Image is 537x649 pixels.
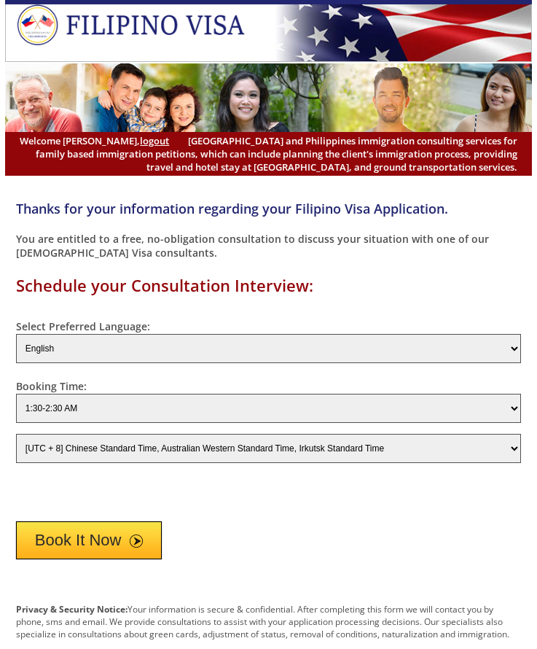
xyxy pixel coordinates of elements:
[16,379,87,393] label: Booking Time:
[5,200,531,217] h4: Thanks for your information regarding your Filipino Visa Application.
[20,134,169,147] span: Welcome [PERSON_NAME],
[16,319,150,333] label: Select Preferred Language:
[140,134,169,147] a: logout
[20,134,517,174] span: [GEOGRAPHIC_DATA] and Philippines immigration consulting services for family based immigration pe...
[16,274,521,296] h1: Schedule your Consultation Interview:
[16,603,128,615] strong: Privacy & Security Notice:
[5,603,531,640] p: Your information is secure & confidential. After completing this form we will contact you by phon...
[5,232,531,260] p: You are entitled to a free, no-obligation consultation to discuss your situation with one of our ...
[16,521,162,559] button: Book It Now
